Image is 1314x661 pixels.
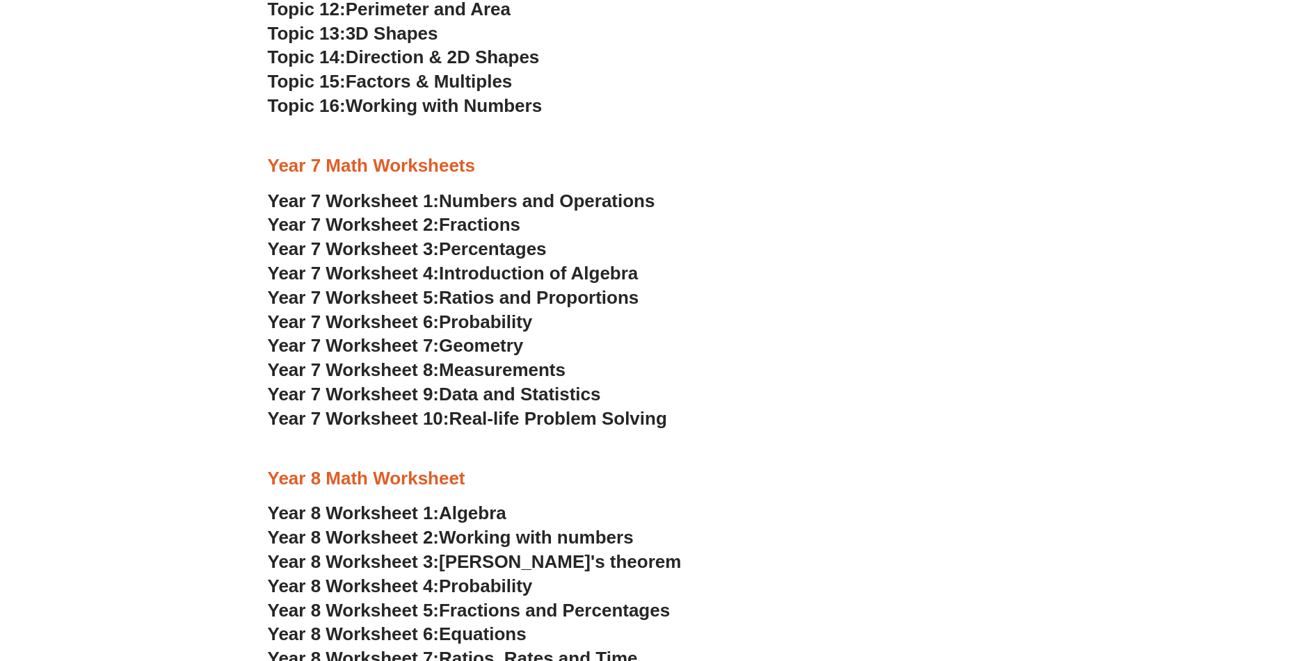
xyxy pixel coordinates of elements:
[268,154,1047,178] h3: Year 7 Math Worksheets
[268,95,346,116] span: Topic 16:
[268,623,440,644] span: Year 8 Worksheet 6:
[268,551,440,572] span: Year 8 Worksheet 3:
[268,214,520,235] a: Year 7 Worksheet 2:Fractions
[268,214,440,235] span: Year 7 Worksheet 2:
[268,311,533,332] a: Year 7 Worksheet 6:Probability
[268,503,440,523] span: Year 8 Worksheet 1:
[268,359,440,380] span: Year 7 Worksheet 8:
[268,23,438,44] a: Topic 13:3D Shapes
[268,576,533,596] a: Year 8 Worksheet 4:Probability
[268,71,513,92] a: Topic 15:Factors & Multiples
[268,384,440,405] span: Year 7 Worksheet 9:
[439,287,639,308] span: Ratios and Proportions
[268,263,639,284] a: Year 7 Worksheet 4:Introduction of Algebra
[268,576,440,596] span: Year 8 Worksheet 4:
[268,600,671,621] a: Year 8 Worksheet 5:Fractions and Percentages
[268,190,655,211] a: Year 7 Worksheet 1:Numbers and Operations
[439,190,655,211] span: Numbers and Operations
[346,71,513,92] span: Factors & Multiples
[268,95,543,116] a: Topic 16:Working with Numbers
[268,527,440,548] span: Year 8 Worksheet 2:
[268,408,667,429] a: Year 7 Worksheet 10:Real-life Problem Solving
[268,527,634,548] a: Year 8 Worksheet 2:Working with numbers
[346,47,540,67] span: Direction & 2D Shapes
[1082,504,1314,661] iframe: Chat Widget
[439,335,523,356] span: Geometry
[268,600,440,621] span: Year 8 Worksheet 5:
[439,527,634,548] span: Working with numbers
[268,623,527,644] a: Year 8 Worksheet 6:Equations
[268,503,506,523] a: Year 8 Worksheet 1:Algebra
[268,287,440,308] span: Year 7 Worksheet 5:
[439,576,532,596] span: Probability
[439,623,527,644] span: Equations
[439,311,532,332] span: Probability
[346,95,542,116] span: Working with Numbers
[268,551,682,572] a: Year 8 Worksheet 3:[PERSON_NAME]'s theorem
[439,263,638,284] span: Introduction of Algebra
[268,359,566,380] a: Year 7 Worksheet 8:Measurements
[268,71,346,92] span: Topic 15:
[268,190,440,211] span: Year 7 Worksheet 1:
[268,311,440,332] span: Year 7 Worksheet 6:
[268,263,440,284] span: Year 7 Worksheet 4:
[449,408,666,429] span: Real-life Problem Solving
[268,287,639,308] a: Year 7 Worksheet 5:Ratios and Proportions
[268,23,346,44] span: Topic 13:
[268,335,524,356] a: Year 7 Worksheet 7:Geometry
[268,47,540,67] a: Topic 14:Direction & 2D Shapes
[439,600,670,621] span: Fractions and Percentages
[268,467,1047,491] h3: Year 8 Math Worksheet
[268,408,449,429] span: Year 7 Worksheet 10:
[268,335,440,356] span: Year 7 Worksheet 7:
[439,238,547,259] span: Percentages
[268,238,440,259] span: Year 7 Worksheet 3:
[439,359,566,380] span: Measurements
[439,551,681,572] span: [PERSON_NAME]'s theorem
[439,214,520,235] span: Fractions
[268,384,601,405] a: Year 7 Worksheet 9:Data and Statistics
[268,238,547,259] a: Year 7 Worksheet 3:Percentages
[346,23,438,44] span: 3D Shapes
[268,47,346,67] span: Topic 14:
[439,503,506,523] span: Algebra
[439,384,601,405] span: Data and Statistics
